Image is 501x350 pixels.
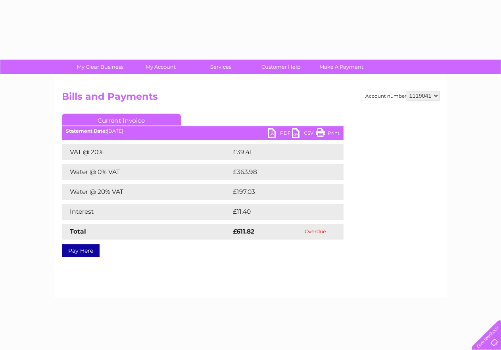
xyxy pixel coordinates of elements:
a: Print [316,128,340,140]
a: Pay Here [62,244,100,257]
td: Water @ 0% VAT [62,164,231,180]
a: Customer Help [248,60,314,74]
strong: Total [70,228,86,235]
div: Account number [365,91,440,101]
a: PDF [268,128,292,140]
a: Make A Payment [309,60,374,74]
h2: Bills and Payments [62,91,440,106]
td: £197.03 [231,184,329,200]
td: VAT @ 20% [62,144,231,160]
b: Statement Date: [66,128,107,134]
td: £39.41 [231,144,327,160]
a: My Account [128,60,193,74]
a: My Clear Business [67,60,133,74]
td: £363.98 [231,164,330,180]
div: [DATE] [62,128,344,134]
a: CSV [292,128,316,140]
td: Water @ 20% VAT [62,184,231,200]
strong: £611.82 [233,228,254,235]
td: £11.40 [231,204,326,220]
a: Current Invoice [62,114,181,126]
td: Overdue [287,224,344,240]
td: Interest [62,204,231,220]
a: Services [188,60,253,74]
